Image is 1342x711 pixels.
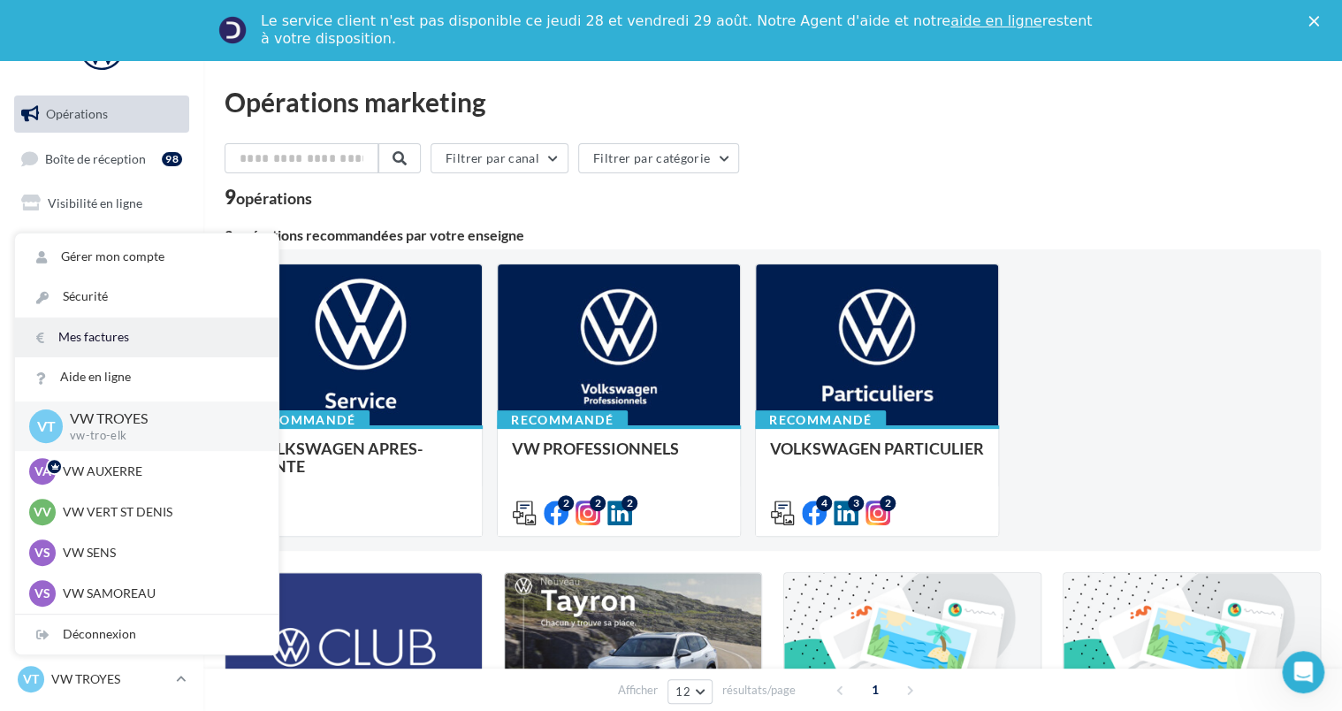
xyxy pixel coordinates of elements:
[48,195,142,210] span: Visibilité en ligne
[254,439,423,476] span: VOLKSWAGEN APRES-VENTE
[497,410,628,430] div: Recommandé
[162,152,182,166] div: 98
[34,544,50,562] span: VS
[23,670,39,688] span: VT
[11,317,193,354] a: Médiathèque
[51,670,169,688] p: VW TROYES
[218,16,247,44] img: Profile image for Service-Client
[755,410,886,430] div: Recommandé
[558,495,574,511] div: 2
[225,88,1321,115] div: Opérations marketing
[880,495,896,511] div: 2
[45,150,146,165] span: Boîte de réception
[70,428,250,444] p: vw-tro-elk
[861,676,889,704] span: 1
[11,405,193,457] a: PLV et print personnalisable
[816,495,832,511] div: 4
[848,495,864,511] div: 3
[667,679,713,704] button: 12
[63,585,257,602] p: VW SAMOREAU
[1282,651,1324,693] iframe: Intercom live chat
[15,615,278,654] div: Déconnexion
[225,187,312,207] div: 9
[236,190,312,206] div: opérations
[225,228,1321,242] div: 3 opérations recommandées par votre enseigne
[578,143,739,173] button: Filtrer par catégorie
[722,682,796,699] span: résultats/page
[63,544,257,562] p: VW SENS
[63,503,257,521] p: VW VERT ST DENIS
[11,273,193,310] a: Contacts
[11,463,193,516] a: Campagnes DataOnDemand
[1308,16,1326,27] div: Fermer
[37,416,56,436] span: VT
[15,317,278,357] a: Mes factures
[46,106,108,121] span: Opérations
[15,277,278,317] a: Sécurité
[512,439,679,458] span: VW PROFESSIONNELS
[63,463,257,480] p: VW AUXERRE
[15,357,278,397] a: Aide en ligne
[34,503,51,521] span: VV
[34,463,51,480] span: VA
[11,229,193,266] a: Campagnes
[618,682,658,699] span: Afficher
[11,361,193,398] a: Calendrier
[239,410,370,430] div: Recommandé
[11,140,193,178] a: Boîte de réception98
[675,684,690,699] span: 12
[621,495,637,511] div: 2
[431,143,568,173] button: Filtrer par canal
[261,12,1095,48] div: Le service client n'est pas disponible ce jeudi 28 et vendredi 29 août. Notre Agent d'aide et not...
[11,96,193,133] a: Opérations
[34,585,50,602] span: VS
[590,495,606,511] div: 2
[15,237,278,277] a: Gérer mon compte
[70,409,250,429] p: VW TROYES
[950,12,1041,29] a: aide en ligne
[14,662,189,696] a: VT VW TROYES
[11,185,193,222] a: Visibilité en ligne
[770,439,984,458] span: VOLKSWAGEN PARTICULIER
